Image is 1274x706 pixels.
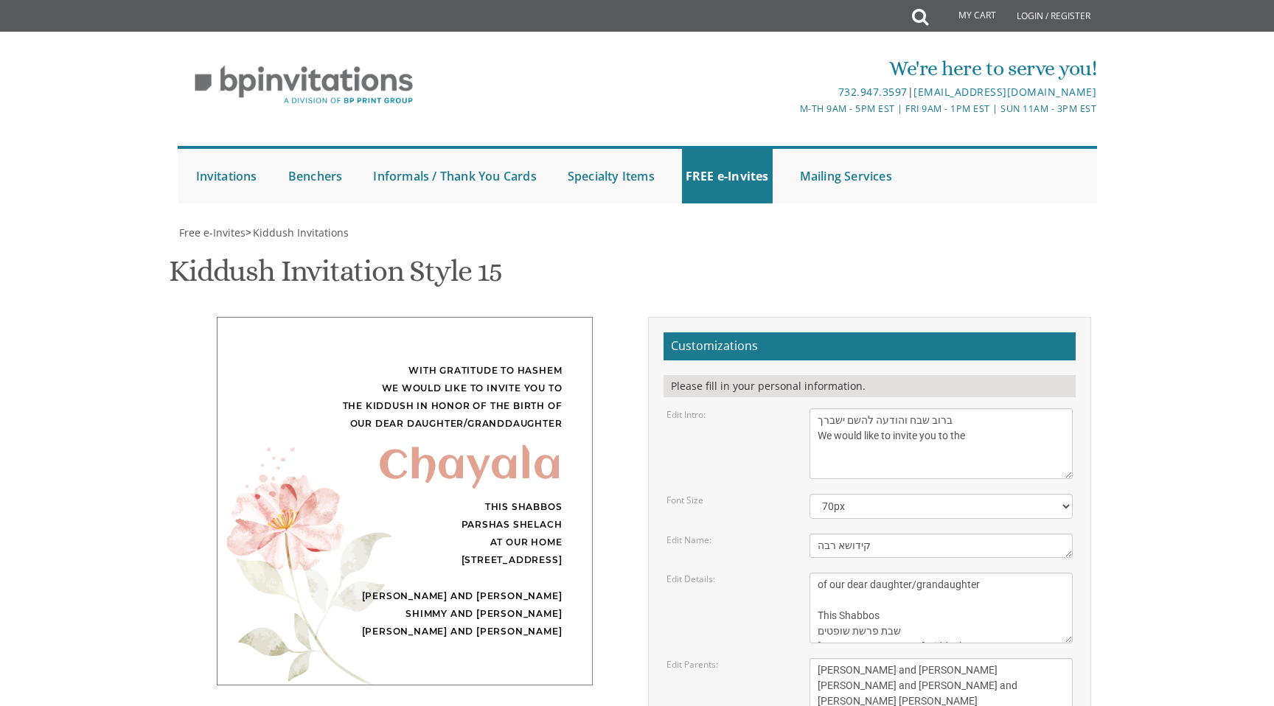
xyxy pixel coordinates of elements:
a: Informals / Thank You Cards [369,149,540,203]
h2: Customizations [664,332,1076,360]
a: 732.947.3597 [838,85,908,99]
div: Please fill in your personal information. [664,375,1076,397]
div: With gratitude to Hashem We would like to invite you to the kiddush in honor of the birth of our ... [247,362,563,433]
span: Free e-Invites [179,226,246,240]
a: [EMAIL_ADDRESS][DOMAIN_NAME] [913,85,1096,99]
div: M-Th 9am - 5pm EST | Fri 9am - 1pm EST | Sun 11am - 3pm EST [484,101,1096,116]
textarea: This Shabbos Parshas Shelach at our home [STREET_ADDRESS] [810,573,1073,643]
textarea: With gratitude to Hashem We would like to invite you to the kiddush in honor of the birth of our ... [810,408,1073,479]
a: Free e-Invites [178,226,246,240]
a: Mailing Services [796,149,896,203]
label: Edit Parents: [666,658,718,671]
a: Kiddush Invitations [251,226,349,240]
div: This Shabbos Parshas Shelach at our home [STREET_ADDRESS] [247,498,563,569]
div: We're here to serve you! [484,54,1096,83]
textarea: Chayala [810,534,1073,558]
div: [PERSON_NAME] and [PERSON_NAME] Shimmy and [PERSON_NAME] [PERSON_NAME] and [PERSON_NAME] [247,587,563,640]
img: BP Invitation Loft [178,55,431,116]
a: FREE e-Invites [682,149,773,203]
a: Specialty Items [564,149,658,203]
a: Benchers [285,149,347,203]
a: Invitations [192,149,261,203]
span: Kiddush Invitations [253,226,349,240]
label: Edit Intro: [666,408,706,421]
h1: Kiddush Invitation Style 15 [169,255,502,298]
label: Edit Name: [666,534,711,546]
div: Chayala [247,458,563,476]
a: My Cart [927,1,1006,31]
label: Font Size [666,494,703,506]
div: | [484,83,1096,101]
label: Edit Details: [666,573,715,585]
span: > [246,226,349,240]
